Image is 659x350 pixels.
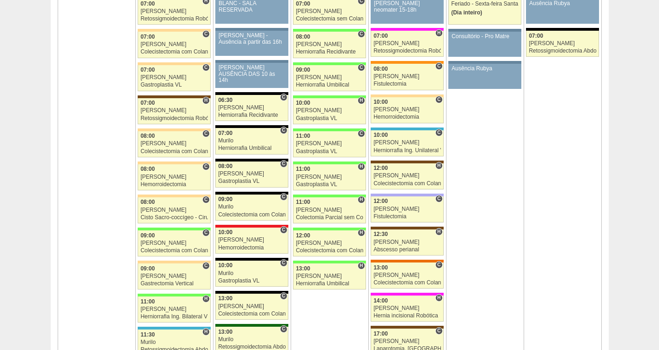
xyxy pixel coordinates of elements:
[296,248,363,254] div: Colecistectomia com Colangiografia VL
[218,295,233,302] span: 13:00
[451,1,519,7] div: Feriado - Sexta-feira Santa
[293,263,366,289] a: H 13:00 [PERSON_NAME] Herniorrafia Umbilical
[448,61,521,64] div: Key: Aviso
[218,245,286,251] div: Hemorroidectomia
[202,163,209,170] span: Consultório
[140,166,155,172] span: 08:00
[215,28,288,31] div: Key: Aviso
[202,97,209,104] span: Hospital
[138,327,210,330] div: Key: Neomater
[140,0,155,7] span: 07:00
[296,240,363,246] div: [PERSON_NAME]
[218,145,286,151] div: Herniorrafia Umbilical
[218,212,286,218] div: Colecistectomia com Colangiografia VL
[138,62,210,65] div: Key: Bartira
[296,281,363,287] div: Herniorrafia Umbilical
[358,64,365,71] span: Consultório
[373,264,388,271] span: 13:00
[296,115,363,121] div: Gastroplastia VL
[215,31,288,56] a: [PERSON_NAME] - Ausência a partir das 16h
[202,295,209,303] span: Hospital
[293,128,366,131] div: Key: Brasil
[293,95,366,98] div: Key: Brasil
[280,127,287,134] span: Consultório
[138,228,210,230] div: Key: Brasil
[371,194,443,196] div: Key: Christóvão da Gama
[218,204,286,210] div: Murilo
[435,96,442,103] span: Consultório
[218,337,286,343] div: Murilo
[293,29,366,32] div: Key: Brasil
[296,16,363,22] div: Colecistectomia sem Colangiografia VL
[140,248,208,254] div: Colecistectomia com Colangiografia VL
[296,133,310,139] span: 11:00
[371,296,443,322] a: H 14:00 [PERSON_NAME] Hernia incisional Robótica
[218,270,286,276] div: Murilo
[371,28,443,31] div: Key: Pro Matre
[140,34,155,40] span: 07:00
[435,261,442,269] span: Consultório
[448,32,521,57] a: Consultório - Pro Matre
[293,164,366,190] a: H 11:00 [PERSON_NAME] Gastroplastia VL
[218,112,286,118] div: Herniorrafia Recidivante
[202,64,209,71] span: Consultório
[218,178,286,184] div: Gastroplastia VL
[296,215,363,221] div: Colectomia Parcial sem Colostomia VL
[296,100,310,106] span: 10:00
[280,226,287,234] span: Consultório
[529,33,543,39] span: 07:00
[140,141,208,147] div: [PERSON_NAME]
[140,298,155,305] span: 11:00
[371,31,443,57] a: H 07:00 [PERSON_NAME] Retossigmoidectomia Robótica
[296,199,310,205] span: 11:00
[140,67,155,73] span: 07:00
[374,0,440,13] div: [PERSON_NAME] neomater 15-18h
[371,163,443,189] a: H 12:00 [PERSON_NAME] Colecistectomia com Colangiografia VL
[218,171,286,177] div: [PERSON_NAME]
[373,132,388,138] span: 10:00
[371,196,443,222] a: C 12:00 [PERSON_NAME] Fistulectomia
[140,265,155,272] span: 09:00
[280,193,287,201] span: Consultório
[293,195,366,197] div: Key: Brasil
[218,229,233,236] span: 10:00
[358,30,365,38] span: Consultório
[435,228,442,236] span: Hospital
[215,128,288,154] a: C 07:00 Murilo Herniorrafia Umbilical
[280,292,287,300] span: Consultório
[373,107,441,113] div: [PERSON_NAME]
[373,173,441,179] div: [PERSON_NAME]
[296,49,363,55] div: Herniorrafia Recidivante
[296,8,363,14] div: [PERSON_NAME]
[138,296,210,323] a: H 11:00 [PERSON_NAME] Herniorrafia Ing. Bilateral VL
[218,130,233,136] span: 07:00
[218,105,286,111] div: [PERSON_NAME]
[138,294,210,296] div: Key: Brasil
[373,272,441,278] div: [PERSON_NAME]
[373,206,441,212] div: [PERSON_NAME]
[140,133,155,139] span: 08:00
[373,338,441,344] div: [PERSON_NAME]
[296,174,363,180] div: [PERSON_NAME]
[373,66,388,72] span: 08:00
[280,94,287,101] span: Consultório
[529,40,596,47] div: [PERSON_NAME]
[373,33,388,39] span: 07:00
[435,162,442,169] span: Hospital
[140,115,208,121] div: Retossigmoidectomia Robótica
[218,262,233,269] span: 10:00
[371,97,443,123] a: C 10:00 [PERSON_NAME] Hemorroidectomia
[138,162,210,164] div: Key: Bartira
[215,95,288,121] a: C 06:30 [PERSON_NAME] Herniorrafia Recidivante
[138,230,210,256] a: C 09:00 [PERSON_NAME] Colecistectomia com Colangiografia VL
[138,131,210,157] a: C 08:00 [PERSON_NAME] Colecistectomia com Colangiografia VL
[140,100,155,106] span: 07:00
[435,327,442,335] span: Consultório
[219,33,285,45] div: [PERSON_NAME] - Ausência a partir das 16h
[140,74,208,81] div: [PERSON_NAME]
[140,199,155,205] span: 08:00
[293,62,366,65] div: Key: Brasil
[138,95,210,98] div: Key: Santa Joana
[140,207,208,213] div: [PERSON_NAME]
[296,41,363,47] div: [PERSON_NAME]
